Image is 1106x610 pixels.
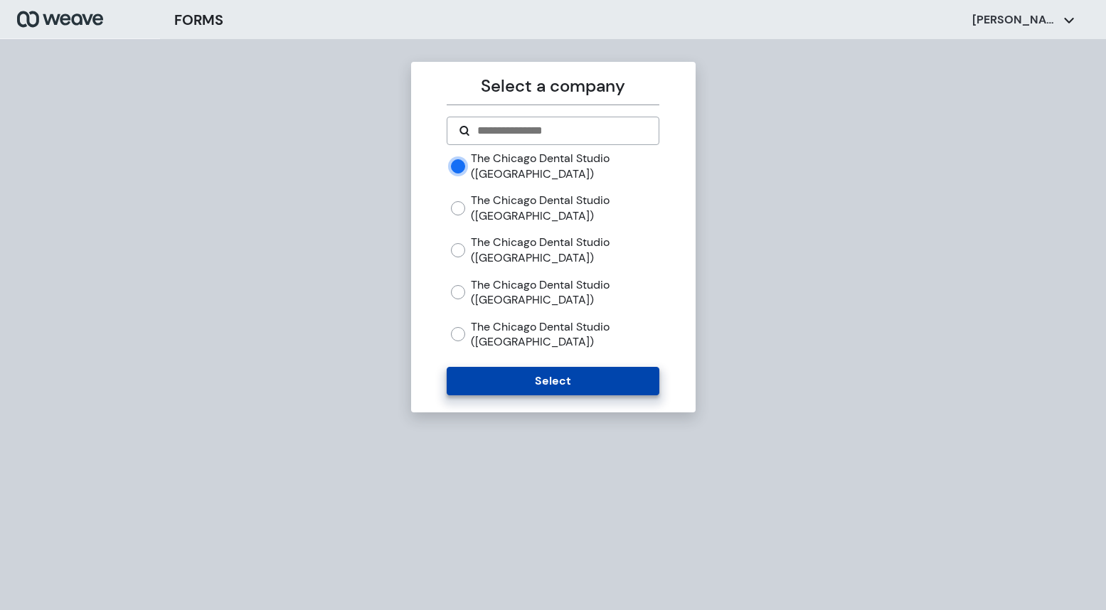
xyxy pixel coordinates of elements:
[476,122,647,139] input: Search
[471,151,659,181] label: The Chicago Dental Studio ([GEOGRAPHIC_DATA])
[471,319,659,350] label: The Chicago Dental Studio ([GEOGRAPHIC_DATA])
[471,235,659,265] label: The Chicago Dental Studio ([GEOGRAPHIC_DATA])
[447,73,659,99] p: Select a company
[447,367,659,395] button: Select
[471,193,659,223] label: The Chicago Dental Studio ([GEOGRAPHIC_DATA])
[174,9,223,31] h3: FORMS
[471,277,659,308] label: The Chicago Dental Studio ([GEOGRAPHIC_DATA])
[972,12,1058,28] p: [PERSON_NAME]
